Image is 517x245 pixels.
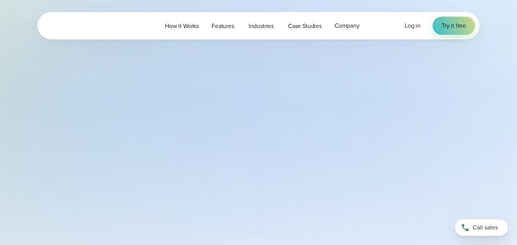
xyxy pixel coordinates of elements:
a: Call sales [455,219,508,236]
a: Log in [405,21,420,30]
span: Try it free [442,21,466,30]
span: Features [212,22,234,31]
span: Company [335,21,360,30]
span: Call sales [473,223,498,232]
span: Industries [249,22,274,31]
a: Try it free [433,17,475,35]
a: Case Studies [282,18,328,34]
a: How it Works [159,18,205,34]
span: Case Studies [288,22,322,31]
span: How it Works [165,22,199,31]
